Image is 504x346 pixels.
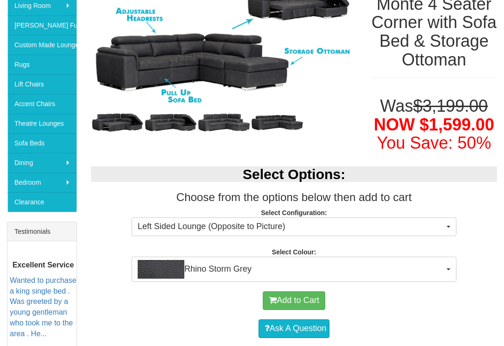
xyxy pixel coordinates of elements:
[7,173,77,193] a: Bedroom
[263,292,325,310] button: Add to Cart
[13,261,74,269] b: Excellent Service
[7,94,77,114] a: Accent Chairs
[272,249,316,256] strong: Select Colour:
[138,221,444,233] span: Left Sided Lounge (Opposite to Picture)
[7,153,77,173] a: Dining
[10,276,77,338] a: Wanted to purchase a king single bed . Was greeted by a young gentleman who took me to the area ....
[7,134,77,153] a: Sofa Beds
[138,260,184,279] img: Rhino Storm Grey
[371,97,497,153] h1: Was
[7,193,77,212] a: Clearance
[259,320,329,339] a: Ask A Question
[132,257,456,282] button: Rhino Storm GreyRhino Storm Grey
[138,260,444,279] span: Rhino Storm Grey
[413,97,488,116] del: $3,199.00
[7,223,77,242] div: Testimonials
[261,209,327,217] strong: Select Configuration:
[7,75,77,94] a: Lift Chairs
[374,115,494,135] span: NOW $1,599.00
[91,192,497,204] h3: Choose from the options below then add to cart
[7,36,77,55] a: Custom Made Lounges
[7,16,77,36] a: [PERSON_NAME] Furniture
[377,134,491,153] font: You Save: 50%
[7,55,77,75] a: Rugs
[132,218,456,237] button: Left Sided Lounge (Opposite to Picture)
[243,167,345,182] b: Select Options:
[7,114,77,134] a: Theatre Lounges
